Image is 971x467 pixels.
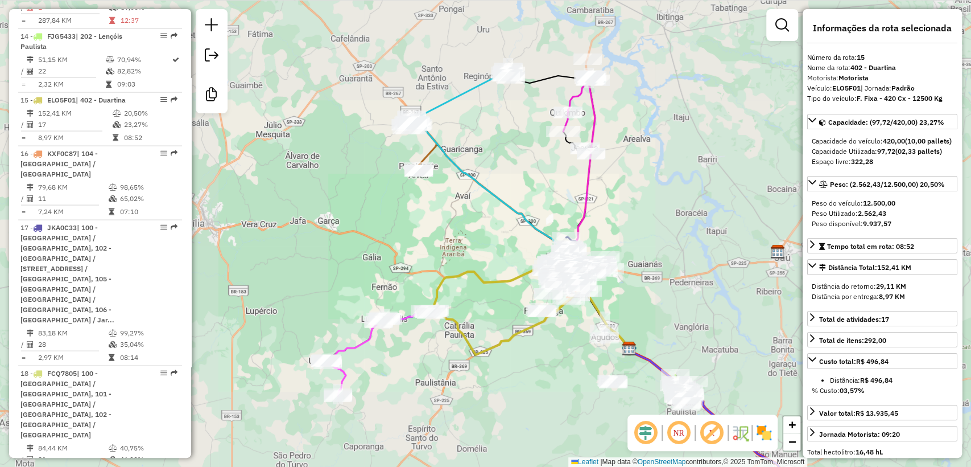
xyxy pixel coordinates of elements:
[38,339,108,350] td: 28
[38,15,109,26] td: 287,84 KM
[105,81,111,88] i: Tempo total em rota
[812,386,953,396] div: % Custo:
[20,369,111,439] span: 18 -
[807,83,957,93] div: Veículo:
[563,262,592,273] div: Atividade não roteirizada - GRAAL
[857,53,865,62] strong: 15
[819,335,886,346] div: Total de itens:
[832,84,861,92] strong: ELO5F01
[807,259,957,275] a: Distância Total:152,41 KM
[559,263,587,275] div: Atividade não roteirizada - SUPERMERCADO SAO JUD
[679,376,708,387] div: Atividade não roteirizada - ESPACO SPUNAR EVENTO
[171,150,177,157] em: Rota exportada
[883,137,905,145] strong: 420,00
[819,408,898,419] div: Valor total:
[599,377,627,388] div: Atividade não roteirizada - SILVIO DE CASTRO SUP
[562,276,590,288] div: Atividade não roteirizada - ATACADO POINT DA CER
[398,117,427,129] div: Atividade não roteirizada - SUPERMERCADO SERVE T
[812,208,953,219] div: Peso Utilizado:
[47,32,76,40] span: FJG5433
[568,457,807,467] div: Map data © contributors,© 2025 TomTom, Microsoft
[876,282,906,290] strong: 29,11 KM
[27,121,34,128] i: Total de Atividades
[863,219,891,228] strong: 9.937,57
[20,149,98,178] span: 16 -
[76,96,126,104] span: | 402 - Duartina
[895,147,942,155] strong: (02,33 pallets)
[109,184,117,191] i: % de utilização do peso
[109,195,117,202] i: % de utilização da cubagem
[840,386,865,395] strong: 03,57%
[27,56,34,63] i: Distância Total
[47,96,76,104] span: ELO5F01
[560,261,588,272] div: Atividade não roteirizada - BAR JOANA DARC
[109,456,117,463] i: % de utilização da cubagem
[838,73,869,82] strong: Motorista
[20,149,98,178] span: | 104 - [GEOGRAPHIC_DATA] / [GEOGRAPHIC_DATA]
[27,68,34,75] i: Total de Atividades
[877,263,911,272] span: 152,41 KM
[819,429,900,440] div: Jornada Motorista: 09:20
[160,32,167,39] em: Opções
[27,195,34,202] i: Total de Atividades
[109,208,114,215] i: Tempo total em rota
[858,209,886,218] strong: 2.562,43
[105,56,114,63] i: % de utilização do peso
[20,132,26,144] td: =
[905,137,952,145] strong: (10,00 pallets)
[861,84,915,92] span: | Jornada:
[807,23,957,34] h4: Informações da rota selecionada
[116,79,171,90] td: 09:03
[109,354,114,361] i: Tempo total em rota
[807,52,957,63] div: Número da rota:
[812,281,953,292] div: Distância do retorno:
[860,376,893,384] strong: R$ 496,84
[119,443,177,454] td: 40,75%
[807,371,957,400] div: Custo total:R$ 496,84
[20,352,26,363] td: =
[123,132,177,144] td: 08:52
[20,32,122,51] span: | 202 - Lençóis Paulista
[856,448,883,456] strong: 16,48 hL
[200,44,223,69] a: Exportar sessão
[116,65,171,77] td: 82,82%
[807,63,957,73] div: Nome da rota:
[731,424,749,442] img: Fluxo de ruas
[109,341,117,348] i: % de utilização da cubagem
[120,15,171,26] td: 12:37
[665,419,692,446] span: Ocultar NR
[109,17,115,24] i: Tempo total em rota
[116,54,171,65] td: 70,94%
[27,330,34,337] i: Distância Total
[807,277,957,306] div: Distância Total:152,41 KM
[571,142,600,154] div: Atividade não roteirizada - PEDRO JUSTINIANO DE
[20,79,26,90] td: =
[20,369,111,439] span: | 100 - [GEOGRAPHIC_DATA] / [GEOGRAPHIC_DATA], 101 - [GEOGRAPHIC_DATA] / [GEOGRAPHIC_DATA], 102 -...
[863,199,895,207] strong: 12.500,00
[171,96,177,103] em: Rota exportada
[541,272,569,284] div: Atividade não roteirizada - SUPERM SORTIDAO
[864,336,886,345] strong: 292,00
[20,65,26,77] td: /
[123,108,177,119] td: 20,50%
[600,458,602,466] span: |
[590,332,619,343] div: Atividade não roteirizada - KAUE VIEIRA DE FREIT
[312,355,341,366] div: Atividade não roteirizada - EMPORIO UBIRAJARENSE
[879,292,905,301] strong: 8,97 KM
[622,341,637,356] img: CDD Agudos
[20,339,26,350] td: /
[598,375,626,387] div: Atividade não roteirizada - MERCADO NOVA OPCaO
[47,149,77,158] span: KXF0C87
[573,54,602,65] div: Atividade não roteirizada - VALMIR DIAS DOS REIS
[881,315,889,323] strong: 17
[38,132,112,144] td: 8,97 KM
[819,357,889,367] div: Custo total:
[105,68,114,75] i: % de utilização da cubagem
[559,261,587,273] div: Atividade não roteirizada - GARCIA E GARCIA CHOP
[160,224,167,231] em: Opções
[119,454,177,465] td: 46,90%
[397,117,425,129] div: Atividade não roteirizada - VITOR AMARAL TOLEDO
[119,206,177,218] td: 07:10
[556,264,584,275] div: Atividade não roteirizada - LA TASKA LANCHONETE
[599,376,627,387] div: Atividade não roteirizada - BAR DO PARAIBA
